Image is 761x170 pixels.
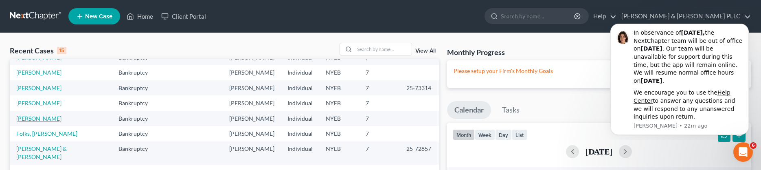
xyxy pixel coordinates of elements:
[319,111,359,126] td: NYEB
[586,147,612,156] h2: [DATE]
[400,80,439,95] td: 25-73314
[16,54,61,61] a: [PERSON_NAME]
[495,129,512,140] button: day
[319,80,359,95] td: NYEB
[16,130,77,137] a: Folks, [PERSON_NAME]
[359,65,400,80] td: 7
[112,95,163,110] td: Bankruptcy
[617,9,751,24] a: [PERSON_NAME] & [PERSON_NAME] PLLC
[319,141,359,165] td: NYEB
[359,95,400,110] td: 7
[16,69,61,76] a: [PERSON_NAME]
[359,141,400,165] td: 7
[319,65,359,80] td: NYEB
[123,9,157,24] a: Home
[85,13,112,20] span: New Case
[112,111,163,126] td: Bankruptcy
[16,84,61,91] a: [PERSON_NAME]
[359,126,400,141] td: 7
[112,126,163,141] td: Bankruptcy
[598,16,761,140] iframe: Intercom notifications message
[16,99,61,106] a: [PERSON_NAME]
[319,126,359,141] td: NYEB
[223,65,281,80] td: [PERSON_NAME]
[223,111,281,126] td: [PERSON_NAME]
[495,101,527,119] a: Tasks
[281,80,319,95] td: Individual
[589,9,616,24] a: Help
[750,142,757,149] span: 6
[475,129,495,140] button: week
[733,142,753,162] iframe: Intercom live chat
[281,141,319,165] td: Individual
[223,95,281,110] td: [PERSON_NAME]
[281,111,319,126] td: Individual
[400,141,439,165] td: 25-72857
[453,129,475,140] button: month
[281,65,319,80] td: Individual
[454,67,745,75] p: Please setup your Firm's Monthly Goals
[16,145,67,160] a: [PERSON_NAME] & [PERSON_NAME]
[359,111,400,126] td: 7
[16,115,61,122] a: [PERSON_NAME]
[223,126,281,141] td: [PERSON_NAME]
[319,95,359,110] td: NYEB
[501,9,575,24] input: Search by name...
[355,43,412,55] input: Search by name...
[281,126,319,141] td: Individual
[112,141,163,165] td: Bankruptcy
[223,141,281,165] td: [PERSON_NAME]
[10,46,66,55] div: Recent Cases
[281,95,319,110] td: Individual
[57,47,66,54] div: 15
[157,9,210,24] a: Client Portal
[447,47,505,57] h3: Monthly Progress
[112,65,163,80] td: Bankruptcy
[223,80,281,95] td: [PERSON_NAME]
[359,80,400,95] td: 7
[447,101,491,119] a: Calendar
[415,48,436,54] a: View All
[512,129,527,140] button: list
[112,80,163,95] td: Bankruptcy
